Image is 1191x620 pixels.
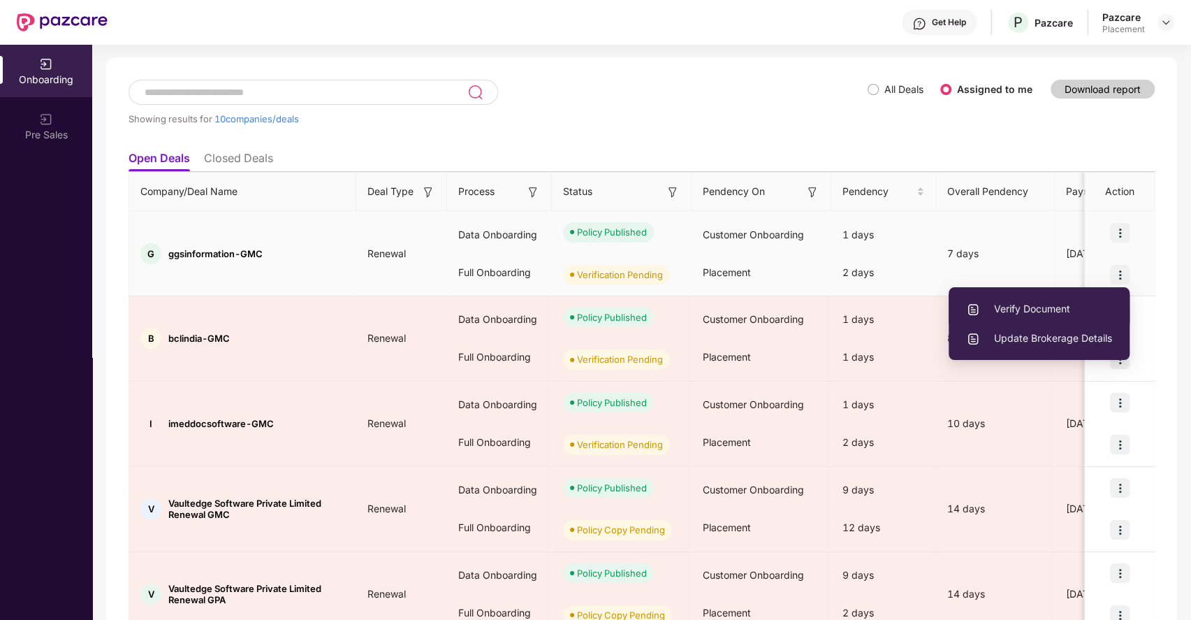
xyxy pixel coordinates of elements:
span: Customer Onboarding [703,484,804,496]
span: Deal Type [367,184,414,199]
div: Verification Pending [577,268,663,282]
span: Vaultedge Software Private Limited Renewal GPA [168,583,345,605]
img: svg+xml;base64,PHN2ZyBpZD0iVXBsb2FkX0xvZ3MiIGRhdGEtbmFtZT0iVXBsb2FkIExvZ3MiIHhtbG5zPSJodHRwOi8vd3... [966,303,980,317]
label: All Deals [884,83,923,95]
div: 10 days [936,416,1055,431]
img: svg+xml;base64,PHN2ZyB3aWR0aD0iMTYiIGhlaWdodD0iMTYiIHZpZXdCb3g9IjAgMCAxNiAxNiIgZmlsbD0ibm9uZSIgeG... [526,185,540,199]
div: Pazcare [1102,10,1145,24]
span: Customer Onboarding [703,569,804,581]
img: svg+xml;base64,PHN2ZyB3aWR0aD0iMTYiIGhlaWdodD0iMTYiIHZpZXdCb3g9IjAgMCAxNiAxNiIgZmlsbD0ibm9uZSIgeG... [421,185,435,199]
img: icon [1110,520,1130,540]
span: ggsinformation-GMC [168,248,263,259]
span: Pendency [842,184,914,199]
div: 9 days [831,556,936,594]
div: Policy Copy Pending [577,523,665,537]
div: Policy Published [577,481,647,495]
img: svg+xml;base64,PHN2ZyB3aWR0aD0iMjAiIGhlaWdodD0iMjAiIHZpZXdCb3g9IjAgMCAyMCAyMCIgZmlsbD0ibm9uZSIgeG... [39,57,53,71]
img: svg+xml;base64,PHN2ZyBpZD0iVXBsb2FkX0xvZ3MiIGRhdGEtbmFtZT0iVXBsb2FkIExvZ3MiIHhtbG5zPSJodHRwOi8vd3... [966,332,980,346]
div: 2 days [831,424,936,461]
div: Full Onboarding [447,509,552,547]
img: svg+xml;base64,PHN2ZyBpZD0iRHJvcGRvd24tMzJ4MzIiIHhtbG5zPSJodHRwOi8vd3d3LnczLm9yZy8yMDAwL3N2ZyIgd2... [1160,17,1171,28]
img: svg+xml;base64,PHN2ZyBpZD0iSGVscC0zMngzMiIgeG1sbnM9Imh0dHA6Ly93d3cudzMub3JnLzIwMDAvc3ZnIiB3aWR0aD... [912,17,926,31]
div: Data Onboarding [447,386,552,424]
th: Pendency [831,173,936,211]
span: Pendency On [703,184,765,199]
label: Assigned to me [957,83,1032,95]
div: 2 days [831,254,936,291]
div: 1 days [831,386,936,424]
div: Full Onboarding [447,424,552,461]
th: Payment Done [1055,173,1160,211]
div: Policy Published [577,310,647,324]
img: icon [1110,435,1130,454]
div: Policy Published [577,566,647,580]
img: New Pazcare Logo [17,13,108,31]
span: Renewal [356,417,417,429]
div: Placement [1102,24,1145,35]
div: Data Onboarding [447,471,552,509]
span: Vaultedge Software Private Limited Renewal GMC [168,498,345,520]
th: Company/Deal Name [129,173,356,211]
div: Policy Published [577,396,647,410]
div: Full Onboarding [447,254,552,291]
span: Verify Document [966,301,1112,317]
li: Closed Deals [204,151,273,171]
div: Pazcare [1035,16,1073,29]
div: Data Onboarding [447,556,552,594]
span: Placement [703,607,751,619]
span: Payment Done [1066,184,1137,199]
div: I [140,413,161,434]
div: [DATE] [1055,501,1160,517]
div: 14 days [936,501,1055,517]
th: Overall Pendency [936,173,1055,211]
img: svg+xml;base64,PHN2ZyB3aWR0aD0iMjQiIGhlaWdodD0iMjUiIHZpZXdCb3g9IjAgMCAyNCAyNSIgZmlsbD0ibm9uZSIgeG... [467,84,483,101]
span: Placement [703,266,751,278]
div: Verification Pending [577,438,663,452]
span: bclindia-GMC [168,333,230,344]
span: imeddocsoftware-GMC [168,418,274,429]
span: Placement [703,521,751,533]
div: Showing results for [129,113,868,124]
div: Verification Pending [577,352,663,366]
span: Renewal [356,503,417,514]
div: [DATE] [1055,586,1160,602]
div: [DATE] [1055,416,1160,431]
div: G [140,243,161,264]
span: Renewal [356,588,417,600]
img: icon [1110,393,1130,412]
div: [DATE] [1055,246,1160,261]
span: Placement [703,351,751,363]
button: Download report [1051,80,1155,99]
div: Data Onboarding [447,301,552,338]
span: Process [458,184,495,199]
span: Placement [703,436,751,448]
div: B [140,328,161,349]
img: icon [1110,563,1130,583]
div: V [140,498,161,519]
img: icon [1110,478,1130,498]
span: Renewal [356,247,417,259]
img: icon [1110,265,1130,284]
img: svg+xml;base64,PHN2ZyB3aWR0aD0iMTYiIGhlaWdodD0iMTYiIHZpZXdCb3g9IjAgMCAxNiAxNiIgZmlsbD0ibm9uZSIgeG... [805,185,819,199]
div: 1 days [831,216,936,254]
span: Customer Onboarding [703,313,804,325]
div: Data Onboarding [447,216,552,254]
span: Customer Onboarding [703,229,804,240]
div: 1 days [831,338,936,376]
div: 14 days [936,586,1055,602]
img: icon [1110,223,1130,243]
li: Open Deals [129,151,190,171]
div: Get Help [932,17,966,28]
div: Policy Published [577,225,647,239]
div: 7 days [936,246,1055,261]
span: Renewal [356,332,417,344]
th: Action [1085,173,1155,211]
span: Update Brokerage Details [966,331,1112,346]
span: P [1014,14,1023,31]
span: Customer Onboarding [703,398,804,410]
div: 12 days [831,509,936,547]
div: Full Onboarding [447,338,552,376]
div: 9 days [831,471,936,509]
img: svg+xml;base64,PHN2ZyB3aWR0aD0iMTYiIGhlaWdodD0iMTYiIHZpZXdCb3g9IjAgMCAxNiAxNiIgZmlsbD0ibm9uZSIgeG... [666,185,680,199]
span: 10 companies/deals [214,113,299,124]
